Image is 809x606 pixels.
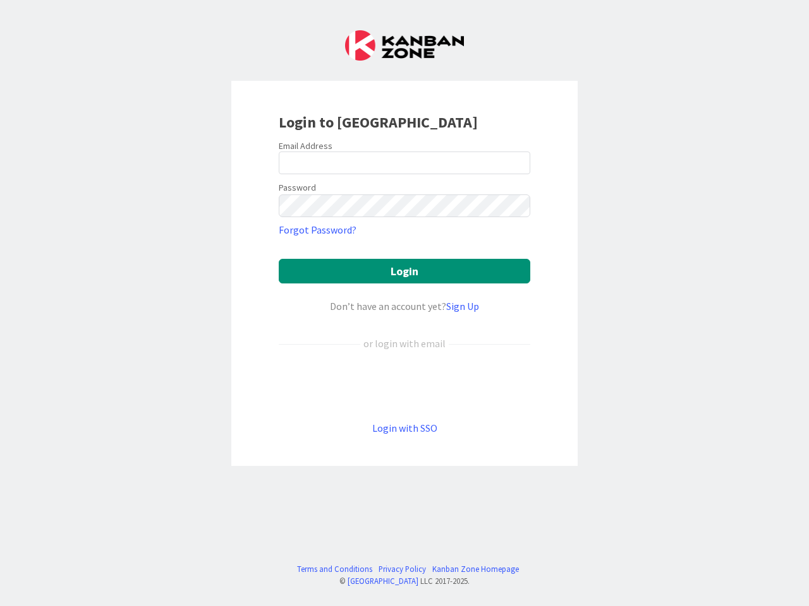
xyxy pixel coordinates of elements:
a: Login with SSO [372,422,437,434]
label: Email Address [279,140,332,151]
img: Kanban Zone [345,30,464,61]
a: Sign Up [446,300,479,312]
a: Forgot Password? [279,222,356,237]
div: or login with email [360,336,449,351]
iframe: Sign in with Google Button [272,372,537,400]
b: Login to [GEOGRAPHIC_DATA] [279,112,478,132]
label: Password [279,181,316,194]
a: Terms and Conditions [297,563,372,575]
div: Don’t have an account yet? [279,299,530,314]
a: [GEOGRAPHIC_DATA] [348,576,418,586]
a: Privacy Policy [379,563,426,575]
div: © LLC 2017- 2025 . [291,575,519,587]
a: Kanban Zone Homepage [432,563,519,575]
button: Login [279,259,530,283]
